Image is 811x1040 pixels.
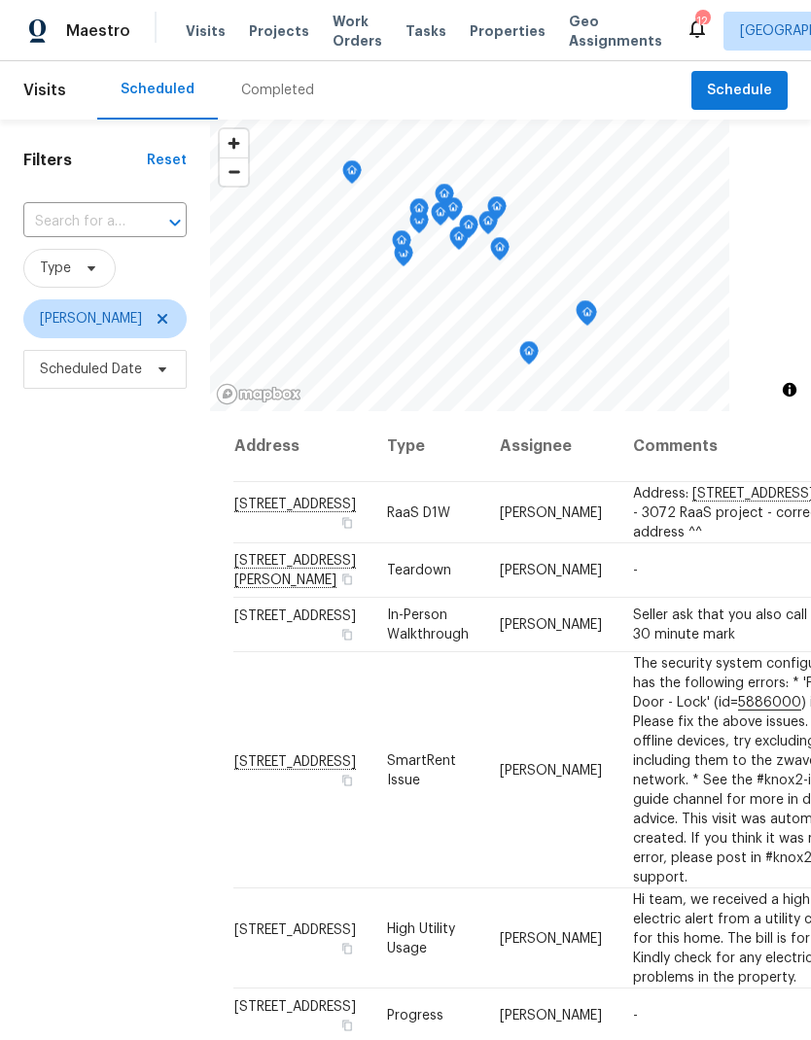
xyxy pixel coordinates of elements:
button: Zoom out [220,157,248,186]
div: Scheduled [121,80,194,99]
div: Map marker [487,196,507,226]
th: Type [371,411,484,482]
span: [PERSON_NAME] [40,309,142,329]
div: Map marker [449,226,469,257]
span: [PERSON_NAME] [500,931,602,945]
span: Projects [249,21,309,41]
span: Visits [186,21,226,41]
button: Schedule [691,71,788,111]
span: Zoom out [220,158,248,186]
button: Copy Address [338,513,356,531]
span: [PERSON_NAME] [500,564,602,577]
span: [PERSON_NAME] [500,505,602,519]
span: - [633,564,638,577]
div: Map marker [342,160,362,191]
span: [PERSON_NAME] [500,1009,602,1023]
div: Map marker [459,215,478,245]
div: Map marker [519,341,539,371]
button: Copy Address [338,1017,356,1034]
div: Map marker [576,300,595,330]
span: Tasks [405,24,446,38]
span: Maestro [66,21,130,41]
span: Teardown [387,564,451,577]
button: Zoom in [220,129,248,157]
div: Completed [241,81,314,100]
span: Schedule [707,79,772,103]
div: Map marker [435,184,454,214]
button: Copy Address [338,626,356,643]
span: Work Orders [333,12,382,51]
span: Progress [387,1009,443,1023]
span: SmartRent Issue [387,753,456,786]
span: - [633,1009,638,1023]
h1: Filters [23,151,147,170]
div: 12 [695,12,709,31]
button: Copy Address [338,939,356,956]
button: Toggle attribution [778,378,801,401]
div: Map marker [578,302,597,332]
canvas: Map [210,120,729,411]
span: Type [40,259,71,278]
span: Scheduled Date [40,360,142,379]
span: [PERSON_NAME] [500,763,602,777]
span: Toggle attribution [784,379,795,400]
div: Reset [147,151,187,170]
span: Geo Assignments [569,12,662,51]
span: [STREET_ADDRESS] [234,1000,356,1014]
div: Map marker [431,202,450,232]
span: [STREET_ADDRESS] [234,922,356,936]
input: Search for an address... [23,207,132,237]
div: Map marker [443,197,463,227]
span: [PERSON_NAME] [500,618,602,632]
div: Map marker [392,230,411,260]
a: Mapbox homepage [216,383,301,405]
div: Map marker [490,237,510,267]
button: Copy Address [338,771,356,788]
span: In-Person Walkthrough [387,608,469,641]
th: Address [233,411,371,482]
span: Properties [470,21,546,41]
span: High Utility Usage [387,921,455,954]
span: [STREET_ADDRESS] [234,609,356,623]
button: Open [161,209,189,236]
button: Copy Address [338,571,356,588]
div: Map marker [409,198,429,228]
th: Assignee [484,411,617,482]
span: Visits [23,69,66,112]
div: Map marker [478,211,498,241]
span: RaaS D1W [387,505,450,519]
